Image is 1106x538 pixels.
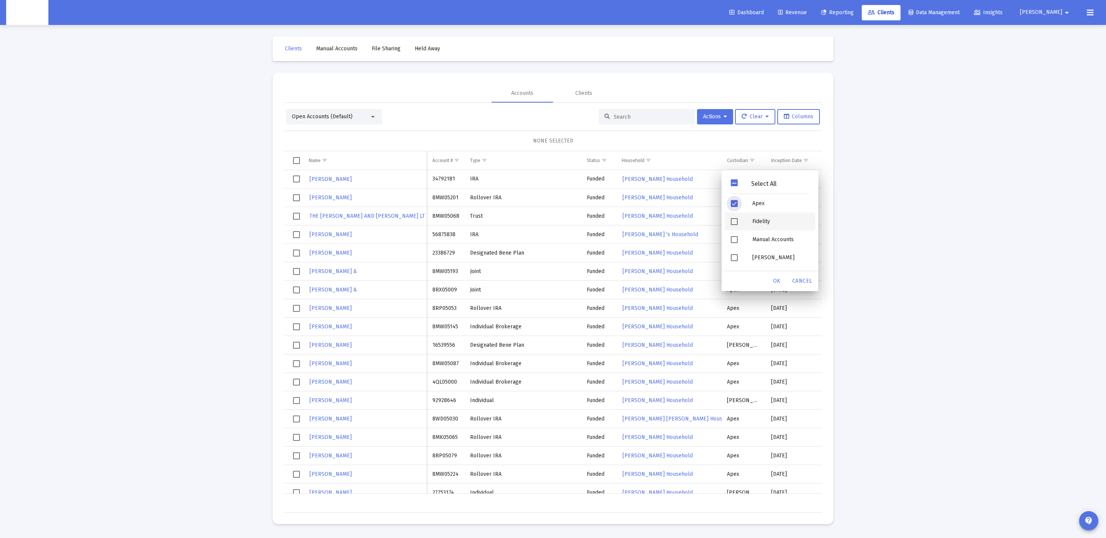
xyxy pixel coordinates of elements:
[310,305,352,311] span: [PERSON_NAME]
[310,176,352,182] span: [PERSON_NAME]
[623,379,693,385] span: [PERSON_NAME] Household
[722,170,818,291] div: Filter options
[279,41,308,56] a: Clients
[293,194,300,201] div: Select row
[309,192,353,203] a: [PERSON_NAME]
[749,157,755,163] span: Show filter options for column 'Custodian'
[427,151,465,170] td: Column Account #
[587,452,611,460] div: Funded
[293,489,300,496] div: Select row
[623,305,693,311] span: [PERSON_NAME] Household
[766,428,821,447] td: [DATE]
[293,286,300,293] div: Select row
[293,175,300,182] div: Select row
[738,180,790,187] div: Select All
[766,151,821,170] td: Column Inception Date
[722,151,765,170] td: Column Custodian
[465,207,581,225] td: Trust
[465,354,581,373] td: Individual Brokerage
[1084,516,1093,525] mat-icon: contact_support
[511,89,533,97] div: Accounts
[821,262,881,281] td: [DATE]
[623,342,693,348] span: [PERSON_NAME] Household
[465,170,581,189] td: IRA
[722,483,765,502] td: [PERSON_NAME]
[766,373,821,391] td: [DATE]
[622,413,737,424] a: [PERSON_NAME] [PERSON_NAME] Household
[622,157,644,164] div: Household
[766,465,821,483] td: [DATE]
[821,170,881,189] td: [DATE]
[784,113,813,120] span: Columns
[722,354,765,373] td: Apex
[409,41,446,56] a: Held Away
[432,157,453,164] div: Account #
[587,415,611,423] div: Funded
[821,299,881,318] td: [DATE]
[310,397,352,404] span: [PERSON_NAME]
[316,45,358,52] span: Manual Accounts
[1011,5,1081,20] button: [PERSON_NAME]
[465,336,581,354] td: Designated Bene Plan
[623,471,693,477] span: [PERSON_NAME] Household
[587,157,600,164] div: Status
[465,244,581,262] td: Designated Bene Plan
[623,176,693,182] span: [PERSON_NAME] Household
[415,45,440,52] span: Held Away
[722,373,765,391] td: Apex
[587,360,611,367] div: Funded
[310,323,352,330] span: [PERSON_NAME]
[465,447,581,465] td: Rollover IRA
[729,9,764,16] span: Dashboard
[465,391,581,410] td: Individual
[614,114,689,120] input: Search
[290,137,816,145] div: NONE SELECTED
[575,89,592,97] div: Clients
[862,5,901,20] a: Clients
[909,9,960,16] span: Data Management
[587,470,611,478] div: Funded
[465,373,581,391] td: Individual Brokerage
[616,151,722,170] td: Column Household
[465,225,581,244] td: IRA
[722,391,765,410] td: [PERSON_NAME]
[293,323,300,330] div: Select row
[465,465,581,483] td: Rollover IRA
[12,5,43,20] img: Dashboard
[309,487,353,498] a: [PERSON_NAME]
[310,286,357,293] span: [PERSON_NAME] &
[310,471,352,477] span: [PERSON_NAME]
[587,323,611,331] div: Funded
[622,303,694,314] a: [PERSON_NAME] Household
[587,397,611,404] div: Funded
[722,447,765,465] td: Apex
[310,213,425,219] span: THE [PERSON_NAME] AND [PERSON_NAME] LT
[623,286,693,293] span: [PERSON_NAME] Household
[293,379,300,386] div: Select row
[746,230,815,248] div: Manual Accounts
[623,397,693,404] span: [PERSON_NAME] Household
[587,268,611,275] div: Funded
[293,157,300,164] div: Select all
[587,194,611,202] div: Funded
[974,9,1003,16] span: Insights
[766,318,821,336] td: [DATE]
[821,207,881,225] td: [DATE]
[968,5,1009,20] a: Insights
[310,434,352,440] span: [PERSON_NAME]
[735,109,775,124] button: Clear
[366,41,407,56] a: File Sharing
[427,465,465,483] td: 8MW05224
[803,157,809,163] span: Show filter options for column 'Inception Date'
[310,416,352,422] span: [PERSON_NAME]
[771,157,802,164] div: Inception Date
[309,284,358,295] a: [PERSON_NAME] &
[622,210,694,222] a: [PERSON_NAME] Household
[309,358,353,369] a: [PERSON_NAME]
[310,452,352,459] span: [PERSON_NAME]
[792,278,812,284] span: Cancel
[587,249,611,257] div: Funded
[697,109,733,124] button: Actions
[622,266,694,277] a: [PERSON_NAME] Household
[372,45,401,52] span: File Sharing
